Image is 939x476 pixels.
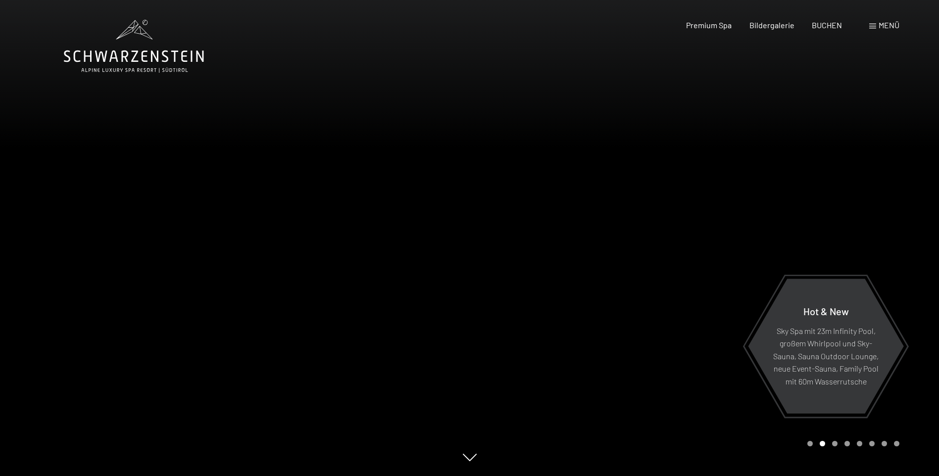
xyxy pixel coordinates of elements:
div: Carousel Page 7 [882,441,887,446]
div: Carousel Page 5 [857,441,862,446]
a: Premium Spa [686,20,732,30]
p: Sky Spa mit 23m Infinity Pool, großem Whirlpool und Sky-Sauna, Sauna Outdoor Lounge, neue Event-S... [772,324,880,387]
a: Bildergalerie [749,20,794,30]
div: Carousel Page 2 (Current Slide) [820,441,825,446]
div: Carousel Page 8 [894,441,899,446]
div: Carousel Page 6 [869,441,875,446]
span: Hot & New [803,305,849,317]
a: BUCHEN [812,20,842,30]
div: Carousel Page 1 [807,441,813,446]
div: Carousel Page 3 [832,441,838,446]
span: Menü [879,20,899,30]
div: Carousel Pagination [804,441,899,446]
div: Carousel Page 4 [844,441,850,446]
a: Hot & New Sky Spa mit 23m Infinity Pool, großem Whirlpool und Sky-Sauna, Sauna Outdoor Lounge, ne... [747,278,904,414]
